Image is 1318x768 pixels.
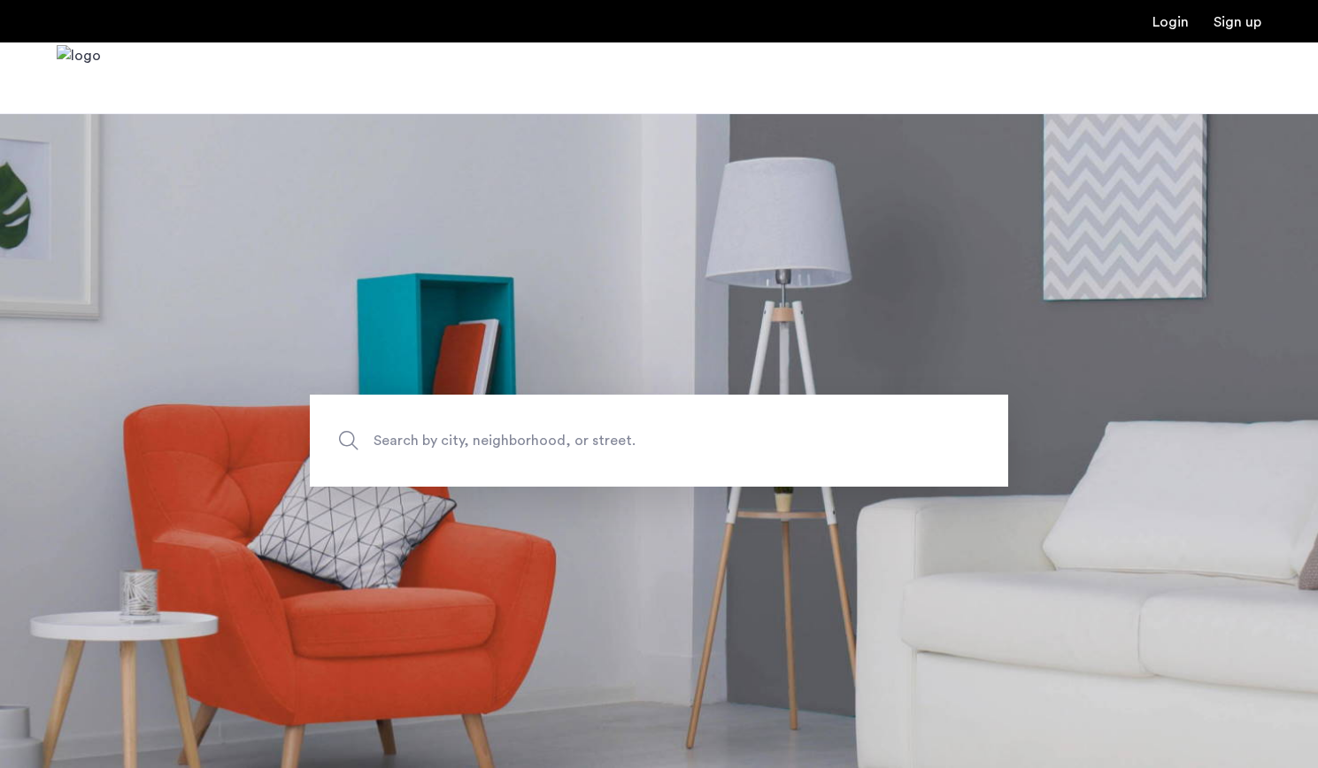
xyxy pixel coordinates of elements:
img: logo [57,45,101,111]
a: Cazamio Logo [57,45,101,111]
span: Search by city, neighborhood, or street. [374,429,862,453]
a: Registration [1214,15,1261,29]
input: Apartment Search [310,395,1008,487]
a: Login [1152,15,1189,29]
